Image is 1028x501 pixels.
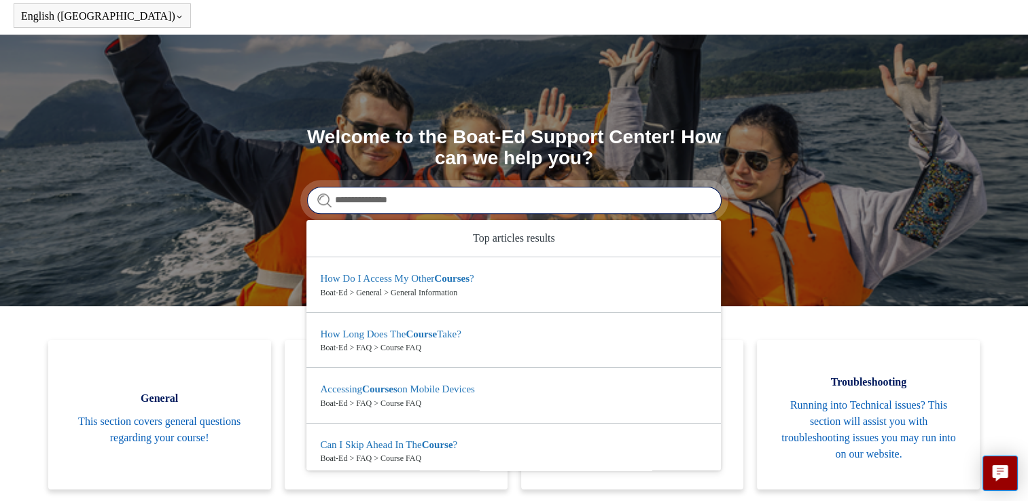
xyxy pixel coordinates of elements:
[422,439,453,450] em: Course
[320,273,474,286] zd-autocomplete-title-multibrand: Suggested result 1 How Do I Access My Other Courses?
[320,439,457,453] zd-autocomplete-title-multibrand: Suggested result 4 Can I Skip Ahead In The Course?
[69,413,251,446] span: This section covers general questions regarding your course!
[757,340,980,489] a: Troubleshooting Running into Technical issues? This section will assist you with troubleshooting ...
[305,405,487,454] span: This section will answer questions that you may have that have already been asked before!
[306,220,721,257] zd-autocomplete-header: Top articles results
[307,127,722,169] h1: Welcome to the Boat-Ed Support Center! How can we help you?
[320,384,474,397] zd-autocomplete-title-multibrand: Suggested result 3 Accessing Courses on Mobile Devices
[320,397,707,409] zd-autocomplete-breadcrumbs-multibrand: Boat-Ed > FAQ > Course FAQ
[320,341,707,354] zd-autocomplete-breadcrumbs-multibrand: Boat-Ed > FAQ > Course FAQ
[777,374,959,390] span: Troubleshooting
[982,456,1018,491] button: Live chat
[305,382,487,398] span: FAQ
[434,273,469,284] em: Courses
[777,397,959,462] span: Running into Technical issues? This section will assist you with troubleshooting issues you may r...
[406,329,437,339] em: Course
[320,452,707,464] zd-autocomplete-breadcrumbs-multibrand: Boat-Ed > FAQ > Course FAQ
[69,390,251,407] span: General
[285,340,508,489] a: FAQ This section will answer questions that you may have that have already been asked before!
[48,340,271,489] a: General This section covers general questions regarding your course!
[21,10,183,22] button: English ([GEOGRAPHIC_DATA])
[320,286,707,299] zd-autocomplete-breadcrumbs-multibrand: Boat-Ed > General > General Information
[307,187,722,214] input: Search
[320,329,461,342] zd-autocomplete-title-multibrand: Suggested result 2 How Long Does The Course Take?
[362,384,397,394] em: Courses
